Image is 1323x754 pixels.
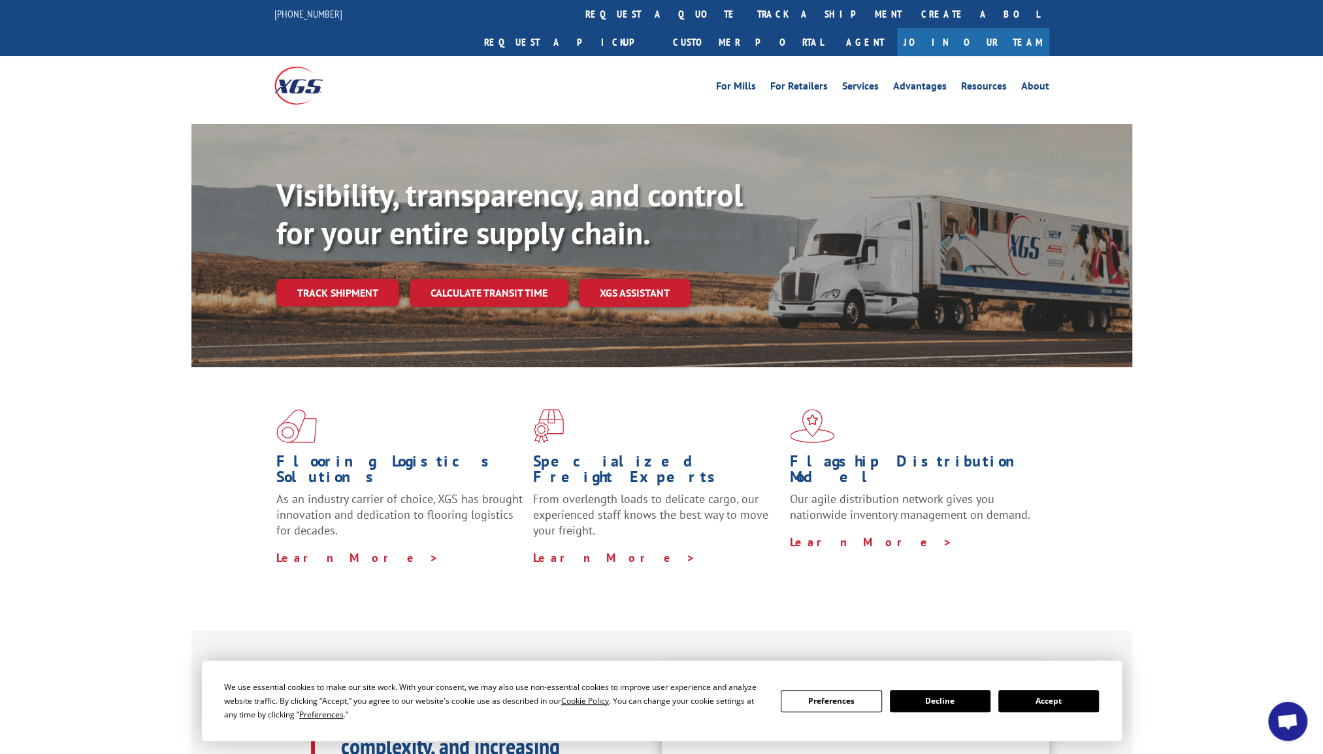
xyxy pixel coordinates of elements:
div: We use essential cookies to make our site work. With your consent, we may also use non-essential ... [224,680,765,721]
a: Track shipment [276,279,399,306]
a: Learn More > [533,550,696,565]
a: Services [842,81,879,95]
a: Advantages [893,81,947,95]
span: Preferences [299,709,344,720]
span: As an industry carrier of choice, XGS has brought innovation and dedication to flooring logistics... [276,491,523,538]
a: Resources [961,81,1007,95]
button: Decline [890,690,990,712]
h1: Flooring Logistics Solutions [276,453,523,491]
a: Learn More > [790,534,953,549]
a: Agent [833,28,897,56]
span: Cookie Policy [561,695,609,706]
img: xgs-icon-total-supply-chain-intelligence-red [276,409,317,443]
b: Visibility, transparency, and control for your entire supply chain. [276,174,743,253]
div: Cookie Consent Prompt [202,661,1122,741]
a: Request a pickup [474,28,663,56]
a: Customer Portal [663,28,833,56]
a: For Retailers [770,81,828,95]
a: Join Our Team [897,28,1049,56]
p: From overlength loads to delicate cargo, our experienced staff knows the best way to move your fr... [533,491,780,549]
button: Accept [998,690,1099,712]
img: xgs-icon-flagship-distribution-model-red [790,409,835,443]
h1: Specialized Freight Experts [533,453,780,491]
button: Preferences [781,690,881,712]
a: [PHONE_NUMBER] [274,7,342,20]
a: XGS ASSISTANT [579,279,691,307]
span: Our agile distribution network gives you nationwide inventory management on demand. [790,491,1030,522]
a: For Mills [716,81,756,95]
div: Open chat [1268,702,1307,741]
a: About [1021,81,1049,95]
a: Learn More > [276,550,439,565]
h1: Flagship Distribution Model [790,453,1037,491]
a: Calculate transit time [410,279,568,307]
img: xgs-icon-focused-on-flooring-red [533,409,564,443]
